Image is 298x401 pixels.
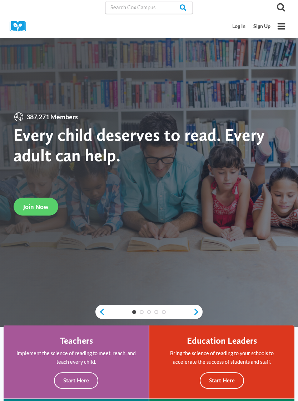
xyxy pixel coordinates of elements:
a: 5 [162,310,166,314]
div: content slider buttons [95,305,203,319]
button: Start Here [200,372,244,389]
a: 4 [154,310,158,314]
a: 1 [132,310,136,314]
span: Join Now [23,203,49,211]
input: Search Cox Campus [105,1,193,14]
button: Start Here [54,372,98,389]
a: Log In [229,20,250,33]
strong: Every child deserves to read. Every adult can help. [14,124,265,165]
span: 387,271 Members [24,112,80,122]
a: Sign Up [249,20,274,33]
h4: Teachers [60,335,93,346]
h4: Education Leaders [187,335,257,346]
nav: Secondary Mobile Navigation [229,20,274,33]
img: Cox Campus [10,21,31,32]
a: next [193,308,203,316]
button: Open menu [274,19,288,33]
a: 2 [140,310,144,314]
p: Bring the science of reading to your schools to accelerate the success of students and staff. [159,349,285,366]
p: Implement the science of reading to meet, reach, and teach every child. [13,349,139,366]
a: Teachers Implement the science of reading to meet, reach, and teach every child. Start Here [4,325,149,398]
a: Education Leaders Bring the science of reading to your schools to accelerate the success of stude... [149,325,294,398]
a: previous [95,308,105,316]
a: 3 [147,310,151,314]
a: Join Now [14,198,58,215]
